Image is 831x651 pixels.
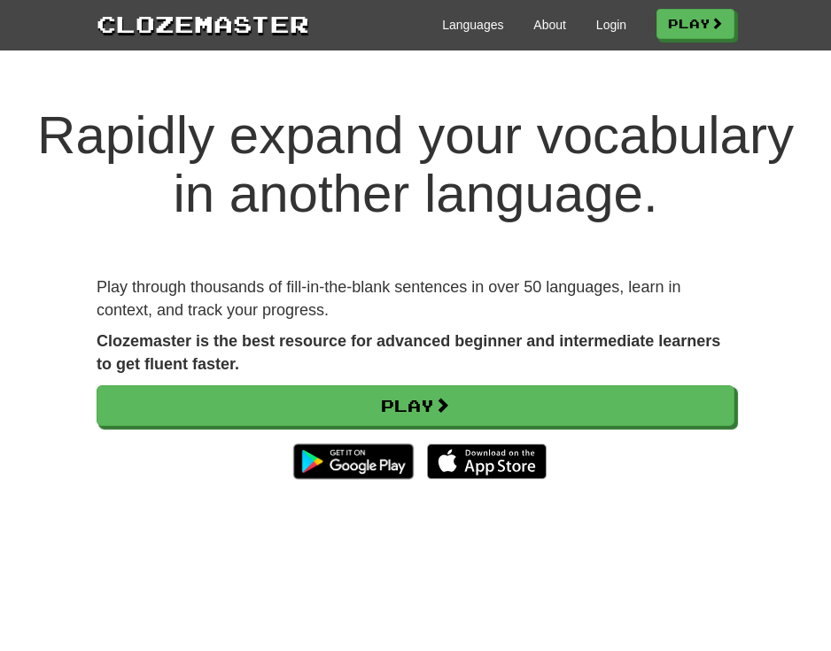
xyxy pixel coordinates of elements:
a: About [533,16,566,34]
a: Play [97,385,734,426]
a: Play [656,9,734,39]
a: Clozemaster [97,7,309,40]
img: Download_on_the_App_Store_Badge_US-UK_135x40-25178aeef6eb6b83b96f5f2d004eda3bffbb37122de64afbaef7... [427,444,547,479]
strong: Clozemaster is the best resource for advanced beginner and intermediate learners to get fluent fa... [97,332,720,373]
img: Get it on Google Play [284,435,422,488]
a: Login [596,16,626,34]
a: Languages [442,16,503,34]
p: Play through thousands of fill-in-the-blank sentences in over 50 languages, learn in context, and... [97,276,734,322]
